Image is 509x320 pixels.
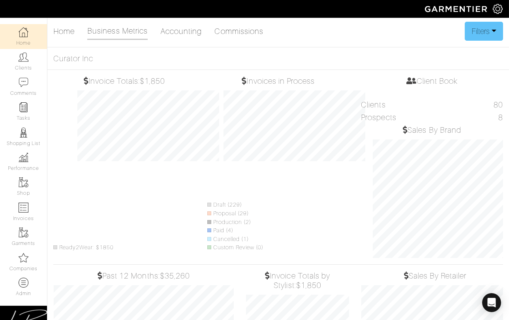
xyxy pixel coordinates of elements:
img: orders-icon-0abe47150d42831381b5fb84f609e132dff9fe21cb692f30cb5eec754e2cba89.png [19,203,28,213]
h5: Past 12 Months: [54,271,234,280]
li: Ready2Wear: $1850 [53,243,114,252]
img: graph-8b7af3c665d003b59727f371ae50e7771705bf0c487971e6e97d053d13c5068d.png [19,152,28,162]
h5: Client Book [361,76,503,86]
h5: Curator Inc [53,54,503,63]
img: custom-products-icon-6973edde1b6c6774590e2ad28d3d057f2f42decad08aa0e48061009ba2575b3a.png [19,278,28,288]
h5: Sales By Brand [361,125,503,135]
h5: Clients [361,100,503,109]
span: $1,850 [140,77,165,85]
li: Draft (229) [207,201,264,209]
li: Proposal (29) [207,209,264,218]
img: garmentier-logo-header-white-b43fb05a5012e4ada735d5af1a66efaba907eab6374d6393d1fbf88cb4ef424d.png [421,2,493,16]
div: 80 [494,100,503,109]
span: $1,850 [296,281,321,290]
li: Cancelled (1) [207,235,264,244]
h5: Sales By Retailer [361,271,503,280]
li: Custom Review (0) [207,243,264,252]
h5: Prospects [361,113,503,122]
a: Accounting [160,23,202,39]
img: clients-icon-6bae9207a08558b7cb47a8932f037763ab4055f8c8b6bfacd5dc20c3e0201464.png [19,52,28,62]
button: Filters [465,22,503,41]
img: reminder-icon-8004d30b9f0a5d33ae49ab947aed9ed385cf756f9e5892f1edd6e32f2345188e.png [19,102,28,112]
li: Paid (4) [207,226,264,235]
a: Business Metrics [87,23,148,40]
h5: Invoices in Process [208,76,349,86]
li: Production (2) [207,218,264,227]
img: gear-icon-white-bd11855cb880d31180b6d7d6211b90ccbf57a29d726f0c71d8c61bd08dd39cc2.png [493,4,503,14]
h5: Invoice Totals: [54,76,195,86]
span: $35,260 [160,271,190,280]
img: companies-icon-14a0f246c7e91f24465de634b560f0151b0cc5c9ce11af5fac52e6d7d6371812.png [19,253,28,263]
img: garments-icon-b7da505a4dc4fd61783c78ac3ca0ef83fa9d6f193b1c9dc38574b1d14d53ca28.png [19,228,28,237]
img: garments-icon-b7da505a4dc4fd61783c78ac3ca0ef83fa9d6f193b1c9dc38574b1d14d53ca28.png [19,177,28,187]
img: dashboard-icon-dbcd8f5a0b271acd01030246c82b418ddd0df26cd7fceb0bd07c9910d44c42f6.png [19,27,28,37]
a: Home [53,23,75,39]
img: stylists-icon-eb353228a002819b7ec25b43dbf5f0378dd9e0616d9560372ff212230b889e62.png [19,128,28,137]
div: Open Intercom Messenger [482,293,501,312]
div: 8 [498,113,503,122]
img: comment-icon-a0a6a9ef722e966f86d9cbdc48e553b5cf19dbc54f86b18d962a5391bc8f6eb6.png [19,77,28,87]
h5: Invoice Totals by Stylist: [246,271,349,290]
a: Commissions [215,23,264,39]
